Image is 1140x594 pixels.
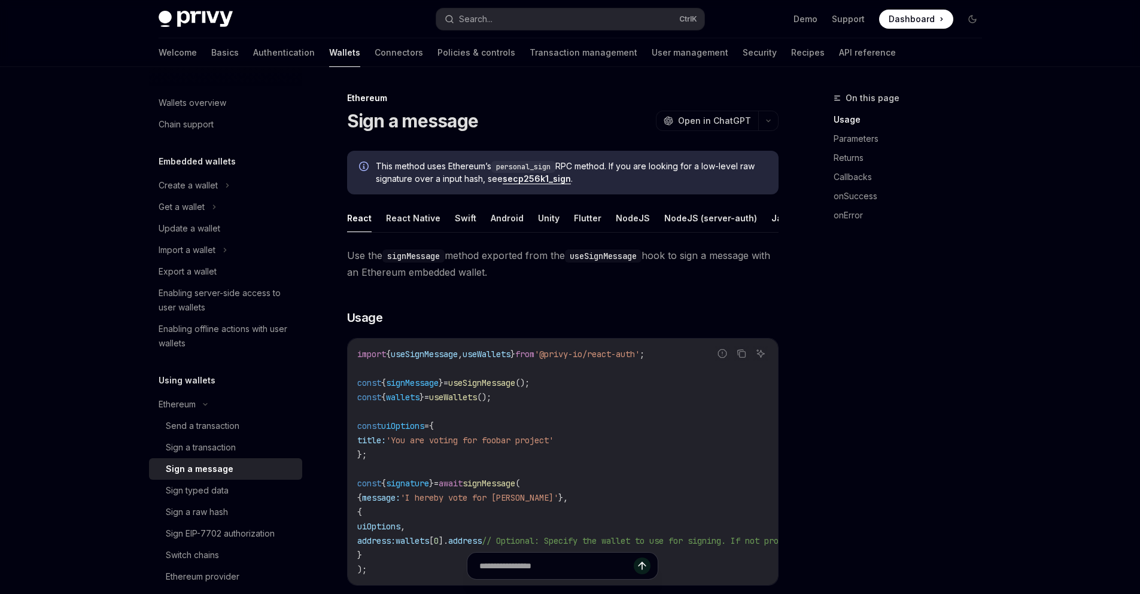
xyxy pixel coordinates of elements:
span: const [357,392,381,403]
button: Search...CtrlK [436,8,704,30]
span: const [357,421,381,431]
a: Demo [794,13,817,25]
div: Ethereum [347,92,779,104]
div: Send a transaction [166,419,239,433]
button: Send message [634,558,650,574]
span: Dashboard [889,13,935,25]
span: useSignMessage [448,377,515,388]
button: Unity [538,204,560,232]
span: } [510,349,515,360]
span: useSignMessage [391,349,458,360]
span: { [429,421,434,431]
span: const [357,377,381,388]
span: signMessage [386,377,439,388]
button: React Native [386,204,440,232]
button: Android [491,204,524,232]
button: Ask AI [753,346,768,361]
span: import [357,349,386,360]
h5: Using wallets [159,373,215,388]
a: Send a transaction [149,415,302,437]
span: Open in ChatGPT [678,115,751,127]
a: Security [743,38,777,67]
span: Usage [347,309,383,326]
button: NodeJS (server-auth) [664,204,757,232]
a: Transaction management [530,38,637,67]
div: Export a wallet [159,264,217,279]
span: { [357,492,362,503]
a: Update a wallet [149,218,302,239]
span: This method uses Ethereum’s RPC method. If you are looking for a low-level raw signature over a i... [376,160,767,185]
span: '@privy-io/react-auth' [534,349,640,360]
a: Returns [834,148,992,167]
span: 'You are voting for foobar project' [386,435,554,446]
a: Wallets [329,38,360,67]
span: }, [558,492,568,503]
code: personal_sign [491,161,555,173]
button: Flutter [574,204,601,232]
div: Update a wallet [159,221,220,236]
span: uiOptions [381,421,424,431]
span: wallets [396,535,429,546]
svg: Info [359,162,371,173]
div: Sign a transaction [166,440,236,455]
div: Chain support [159,117,214,132]
div: Switch chains [166,548,219,562]
div: Search... [459,12,493,26]
span: , [400,521,405,532]
button: React [347,204,372,232]
a: Chain support [149,114,302,135]
div: Import a wallet [159,243,215,257]
a: Sign a message [149,458,302,480]
img: dark logo [159,11,233,28]
span: title: [357,435,386,446]
span: signMessage [463,478,515,489]
a: Enabling server-side access to user wallets [149,282,302,318]
span: useWallets [429,392,477,403]
a: Parameters [834,129,992,148]
a: onError [834,206,992,225]
span: = [424,421,429,431]
span: Use the method exported from the hook to sign a message with an Ethereum embedded wallet. [347,247,779,281]
a: Basics [211,38,239,67]
a: Recipes [791,38,825,67]
span: = [443,377,448,388]
a: API reference [839,38,896,67]
a: Sign typed data [149,480,302,501]
span: 'I hereby vote for [PERSON_NAME]' [400,492,558,503]
span: On this page [846,91,899,105]
div: Ethereum [159,397,196,412]
a: Callbacks [834,167,992,187]
div: Create a wallet [159,178,218,193]
span: uiOptions [357,521,400,532]
button: Report incorrect code [715,346,730,361]
span: }; [357,449,367,460]
span: (); [477,392,491,403]
span: const [357,478,381,489]
a: Usage [834,110,992,129]
span: address [448,535,482,546]
button: NodeJS [616,204,650,232]
span: { [357,507,362,517]
span: { [381,377,386,388]
span: from [515,349,534,360]
div: Sign EIP-7702 authorization [166,526,275,541]
span: } [429,478,434,489]
span: wallets [386,392,419,403]
a: Export a wallet [149,261,302,282]
span: ; [640,349,645,360]
div: Wallets overview [159,96,226,110]
span: await [439,478,463,489]
span: , [458,349,463,360]
h1: Sign a message [347,110,479,132]
span: } [419,392,424,403]
button: Java [771,204,792,232]
div: Sign a message [166,462,233,476]
span: ( [515,478,520,489]
span: = [424,392,429,403]
a: secp256k1_sign [503,173,571,184]
span: { [386,349,391,360]
span: (); [515,377,530,388]
span: address: [357,535,396,546]
span: // Optional: Specify the wallet to use for signing. If not provided, the first wallet will be used. [482,535,956,546]
button: Copy the contents from the code block [734,346,749,361]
